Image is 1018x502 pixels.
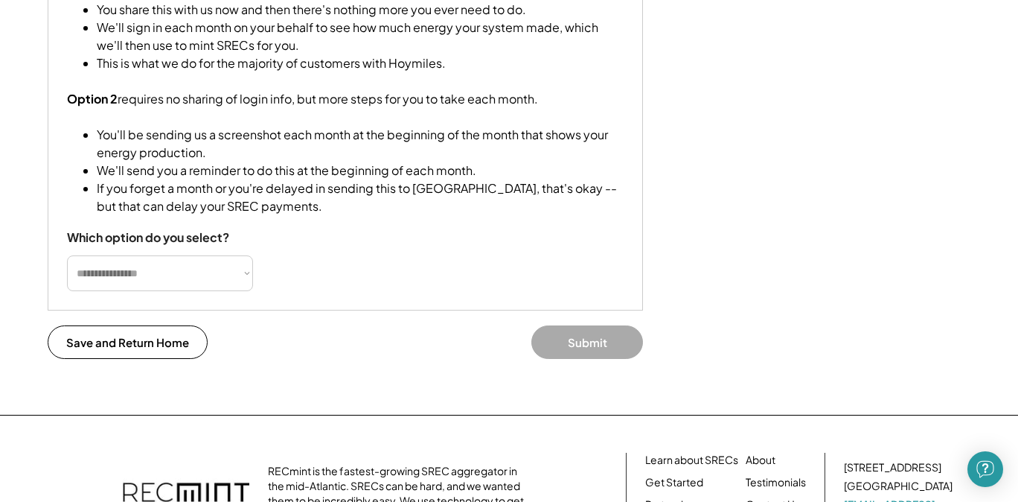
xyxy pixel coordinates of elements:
a: Testimonials [746,475,806,490]
a: Learn about SRECs [645,453,738,468]
div: [STREET_ADDRESS] [844,460,941,475]
div: [GEOGRAPHIC_DATA] [844,479,953,494]
div: Which option do you select? [67,230,229,246]
button: Submit [531,325,643,359]
strong: Option 2 [67,91,118,107]
li: We'll sign in each month on your behalf to see how much energy your system made, which we'll then... [97,19,624,54]
li: You share this with us now and then there's nothing more you ever need to do. [97,1,624,19]
div: Open Intercom Messenger [967,451,1003,487]
a: About [746,453,775,468]
li: You'll be sending us a screenshot each month at the beginning of the month that shows your energy... [97,126,624,162]
li: If you forget a month or you're delayed in sending this to [GEOGRAPHIC_DATA], that's okay -- but ... [97,179,624,215]
button: Save and Return Home [48,325,208,359]
a: Get Started [645,475,703,490]
li: This is what we do for the majority of customers with Hoymiles. [97,54,624,72]
li: We'll send you a reminder to do this at the beginning of each month. [97,162,624,179]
